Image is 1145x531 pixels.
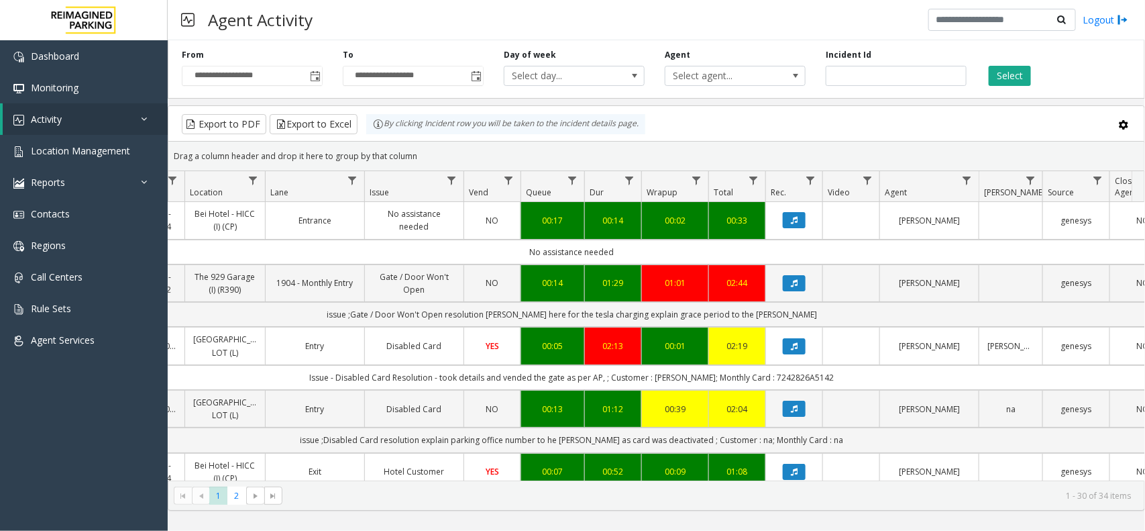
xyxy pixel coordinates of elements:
a: 02:13 [593,340,633,352]
a: 00:01 [650,340,700,352]
kendo-pager-info: 1 - 30 of 34 items [290,490,1131,501]
a: Lane Filter Menu [343,171,362,189]
a: [PERSON_NAME] [888,465,971,478]
button: Export to Excel [270,114,358,134]
span: Go to the last page [264,487,282,505]
span: Agent Services [31,334,95,346]
img: pageIcon [181,3,195,36]
a: NO [472,403,512,416]
h3: Agent Activity [201,3,319,36]
span: Regions [31,239,66,252]
a: 00:13 [529,403,576,416]
a: 01:01 [650,277,700,289]
a: [PERSON_NAME] [888,214,971,227]
a: Hotel Customer [373,465,455,478]
a: na [987,403,1034,416]
a: NO [472,214,512,227]
a: 02:04 [717,403,757,416]
a: [PERSON_NAME] [888,340,971,352]
a: 00:33 [717,214,757,227]
a: genesys [1051,403,1101,416]
label: From [182,49,204,61]
a: 00:14 [529,277,576,289]
a: 00:07 [529,465,576,478]
a: 1904 - Monthly Entry [274,277,356,289]
span: Activity [31,113,62,126]
a: Lot Filter Menu [164,171,182,189]
img: 'icon' [13,209,24,220]
img: 'icon' [13,52,24,62]
span: Page 1 [209,487,227,505]
button: Export to PDF [182,114,266,134]
a: Vend Filter Menu [500,171,518,189]
span: Page 2 [227,487,246,505]
a: Bei Hotel - HICC (I) (CP) [193,207,257,233]
span: Wrapup [647,187,677,198]
a: genesys [1051,214,1101,227]
span: Location Management [31,144,130,157]
label: Incident Id [826,49,871,61]
span: Go to the next page [250,491,261,501]
a: Queue Filter Menu [563,171,582,189]
span: Go to the last page [268,491,278,501]
div: 01:08 [717,465,757,478]
span: Toggle popup [307,66,322,85]
span: Go to the next page [246,487,264,505]
a: Parker Filter Menu [1022,171,1040,189]
a: [GEOGRAPHIC_DATA] LOT (L) [193,333,257,358]
span: Call Centers [31,271,83,283]
a: Gate / Door Won't Open [373,271,455,296]
a: 00:05 [529,340,576,352]
img: 'icon' [13,178,24,189]
a: Entry [274,403,356,416]
a: Total Filter Menu [745,171,763,189]
a: NO [472,277,512,289]
a: 00:14 [593,214,633,227]
span: Video [828,187,850,198]
img: 'icon' [13,146,24,157]
span: Reports [31,176,65,189]
a: Activity [3,103,168,135]
a: The 929 Garage (I) (R390) [193,271,257,296]
a: 00:39 [650,403,700,416]
img: 'icon' [13,115,24,126]
a: Bei Hotel - HICC (I) (CP) [193,459,257,485]
span: NO [486,277,499,289]
a: Exit [274,465,356,478]
a: 02:44 [717,277,757,289]
a: Wrapup Filter Menu [688,171,706,189]
span: Rule Sets [31,302,71,315]
a: 00:02 [650,214,700,227]
a: [PERSON_NAME] [987,340,1034,352]
a: 01:29 [593,277,633,289]
img: logout [1117,13,1128,27]
span: Location [190,187,223,198]
a: Disabled Card [373,403,455,416]
span: Total [714,187,733,198]
a: Disabled Card [373,340,455,352]
a: 00:17 [529,214,576,227]
a: Agent Filter Menu [958,171,976,189]
a: YES [472,340,512,352]
a: 00:52 [593,465,633,478]
a: Entrance [274,214,356,227]
span: Dashboard [31,50,79,62]
a: 02:19 [717,340,757,352]
span: Select agent... [665,66,777,85]
div: Drag a column header and drop it here to group by that column [168,144,1144,168]
div: By clicking Incident row you will be taken to the incident details page. [366,114,645,134]
div: Data table [168,171,1144,481]
span: Source [1048,187,1074,198]
a: [PERSON_NAME] [888,277,971,289]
